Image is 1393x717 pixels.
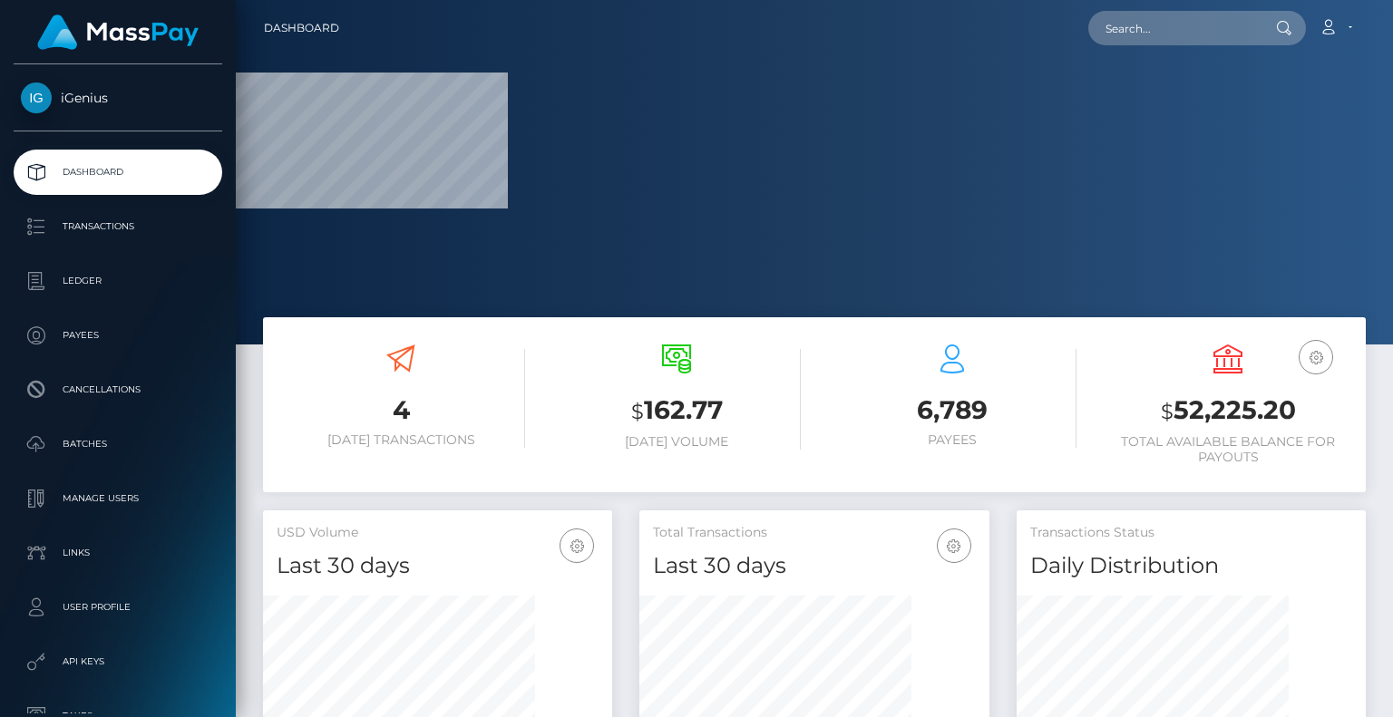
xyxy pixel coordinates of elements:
a: Transactions [14,204,222,249]
img: MassPay Logo [37,15,199,50]
a: Dashboard [264,9,339,47]
h4: Last 30 days [277,550,599,582]
a: Links [14,530,222,576]
p: API Keys [21,648,215,675]
h3: 52,225.20 [1104,392,1352,430]
p: Batches [21,431,215,458]
h4: Last 30 days [653,550,975,582]
p: Transactions [21,213,215,240]
h3: 162.77 [552,392,801,430]
h4: Daily Distribution [1030,550,1352,582]
p: Ledger [21,267,215,295]
input: Search... [1088,11,1259,45]
h5: Total Transactions [653,524,975,542]
p: User Profile [21,594,215,621]
p: Links [21,539,215,567]
a: Manage Users [14,476,222,521]
h5: Transactions Status [1030,524,1352,542]
p: Payees [21,322,215,349]
h6: [DATE] Transactions [277,432,525,448]
a: Dashboard [14,150,222,195]
a: Ledger [14,258,222,304]
img: iGenius [21,82,52,113]
h6: [DATE] Volume [552,434,801,450]
h6: Payees [828,432,1076,448]
p: Manage Users [21,485,215,512]
h5: USD Volume [277,524,599,542]
h6: Total Available Balance for Payouts [1104,434,1352,465]
h3: 4 [277,392,525,428]
span: iGenius [14,90,222,106]
a: User Profile [14,585,222,630]
small: $ [631,399,644,424]
small: $ [1161,399,1174,424]
a: API Keys [14,639,222,684]
a: Batches [14,421,222,467]
p: Dashboard [21,159,215,186]
a: Cancellations [14,367,222,412]
h3: 6,789 [828,392,1076,428]
p: Cancellations [21,376,215,403]
a: Payees [14,313,222,358]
